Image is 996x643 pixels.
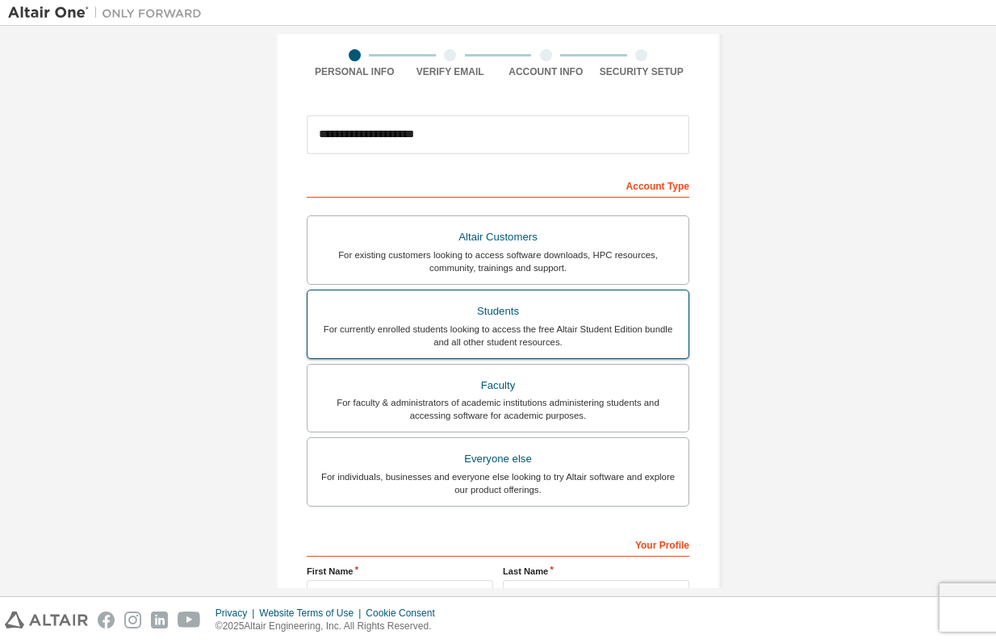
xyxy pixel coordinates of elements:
label: First Name [307,565,493,578]
img: facebook.svg [98,612,115,628]
img: instagram.svg [124,612,141,628]
p: © 2025 Altair Engineering, Inc. All Rights Reserved. [216,620,445,633]
div: For individuals, businesses and everyone else looking to try Altair software and explore our prod... [317,470,679,496]
label: Last Name [503,565,689,578]
div: Your Profile [307,531,689,557]
div: Account Info [498,65,594,78]
div: Students [317,300,679,323]
div: Personal Info [307,65,403,78]
div: Privacy [216,607,259,620]
div: Faculty [317,374,679,397]
img: altair_logo.svg [5,612,88,628]
div: Altair Customers [317,226,679,248]
div: Account Type [307,172,689,198]
div: Verify Email [403,65,499,78]
div: For currently enrolled students looking to access the free Altair Student Edition bundle and all ... [317,323,679,349]
img: Altair One [8,5,210,21]
div: Security Setup [594,65,690,78]
img: linkedin.svg [151,612,168,628]
div: Cookie Consent [366,607,444,620]
div: Everyone else [317,448,679,470]
div: For faculty & administrators of academic institutions administering students and accessing softwa... [317,396,679,422]
div: Website Terms of Use [259,607,366,620]
div: For existing customers looking to access software downloads, HPC resources, community, trainings ... [317,248,679,274]
img: youtube.svg [178,612,201,628]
